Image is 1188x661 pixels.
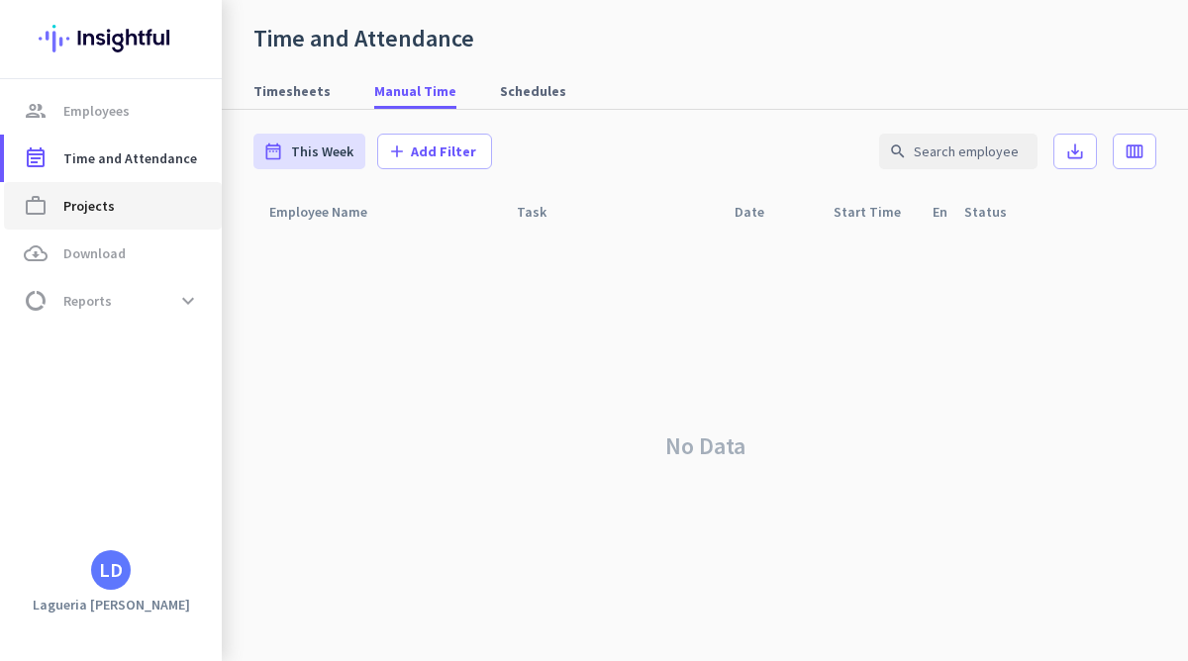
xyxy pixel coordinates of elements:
div: End Time [933,198,1014,226]
i: date_range [263,142,283,161]
i: cloud_download [24,241,48,265]
i: search [889,142,907,160]
i: data_usage [24,289,48,313]
button: save_alt [1053,134,1097,169]
span: Employees [63,99,130,123]
i: event_note [24,146,48,170]
div: Start Time [834,198,917,226]
button: addAdd Filter [377,134,492,169]
span: Schedules [500,81,566,101]
span: Timesheets [253,81,331,101]
div: Task [501,193,719,231]
a: event_noteTime and Attendance [4,135,222,182]
span: Download [63,241,126,265]
i: add [387,142,407,161]
button: calendar_view_week [1113,134,1156,169]
i: save_alt [1065,142,1085,161]
span: Manual Time [374,81,456,101]
a: groupEmployees [4,87,222,135]
a: data_usageReportsexpand_more [4,277,222,325]
span: This Week [291,142,353,161]
i: group [24,99,48,123]
div: Status [964,198,1031,226]
span: Projects [63,194,115,218]
div: Date [735,198,788,226]
div: Time and Attendance [253,24,474,53]
div: LD [99,560,123,580]
button: expand_more [170,283,206,319]
div: No Data [253,231,1156,661]
span: Reports [63,289,112,313]
input: Search employee [879,134,1038,169]
a: cloud_downloadDownload [4,230,222,277]
i: calendar_view_week [1125,142,1144,161]
a: work_outlineProjects [4,182,222,230]
div: Employee Name [269,198,391,226]
span: Add Filter [411,142,476,161]
span: Time and Attendance [63,146,197,170]
i: work_outline [24,194,48,218]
